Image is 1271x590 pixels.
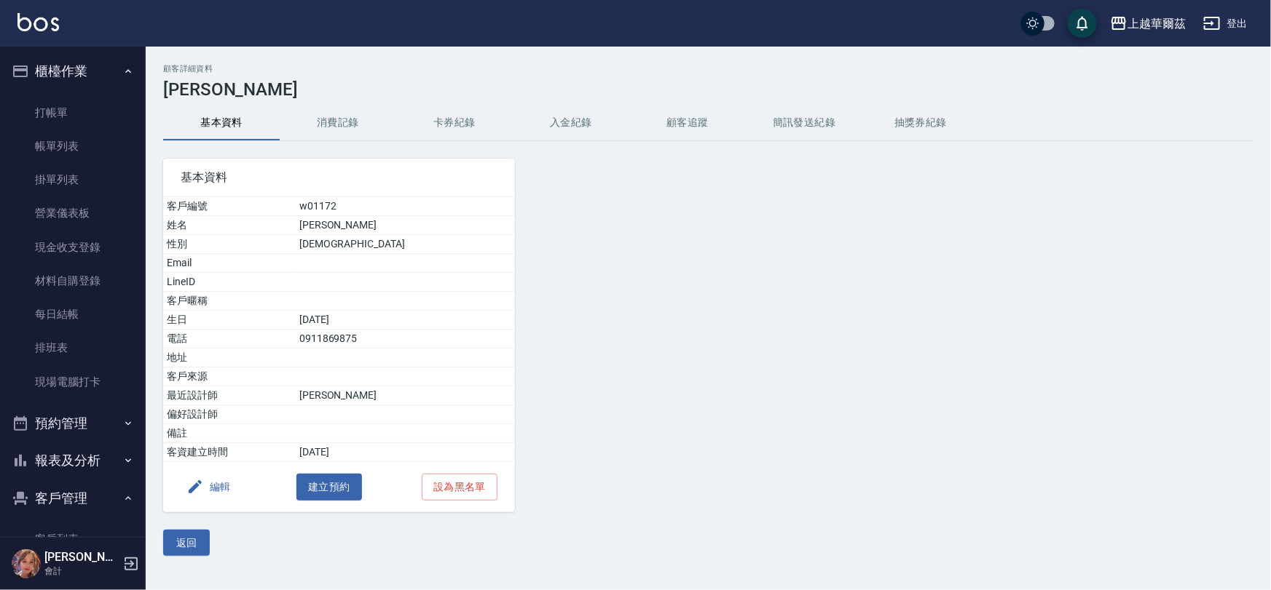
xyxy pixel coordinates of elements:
[6,298,140,331] a: 每日結帳
[422,474,497,501] button: 設為黑名單
[296,197,515,216] td: w01172
[513,105,629,140] button: 入金紀錄
[6,52,140,90] button: 櫃檯作業
[6,522,140,556] a: 客戶列表
[6,264,140,298] a: 材料自購登錄
[12,549,41,578] img: Person
[296,311,515,330] td: [DATE]
[1104,9,1192,39] button: 上越華爾茲
[280,105,396,140] button: 消費記錄
[163,64,1254,73] h2: 顧客詳細資料
[6,196,140,230] a: 營業儀表板
[163,311,296,330] td: 生日
[163,386,296,405] td: 最近設計師
[163,197,296,216] td: 客戶編號
[862,105,979,140] button: 抽獎券紀錄
[181,474,237,501] button: 編輯
[629,105,746,140] button: 顧客追蹤
[163,235,296,254] td: 性別
[296,386,515,405] td: [PERSON_NAME]
[6,365,140,399] a: 現場電腦打卡
[163,79,1254,100] h3: [PERSON_NAME]
[181,170,497,185] span: 基本資料
[1068,9,1097,38] button: save
[163,405,296,424] td: 偏好設計師
[296,216,515,235] td: [PERSON_NAME]
[163,367,296,386] td: 客戶來源
[6,96,140,129] a: 打帳單
[44,550,119,565] h5: [PERSON_NAME]
[163,348,296,367] td: 地址
[296,330,515,348] td: 0911869875
[6,231,140,264] a: 現金收支登錄
[163,216,296,235] td: 姓名
[6,331,140,364] a: 排班表
[17,13,59,31] img: Logo
[163,254,296,273] td: Email
[163,292,296,311] td: 客戶暱稱
[163,530,210,557] button: 返回
[296,443,515,462] td: [DATE]
[163,105,280,140] button: 基本資料
[1197,10,1254,37] button: 登出
[6,163,140,196] a: 掛單列表
[163,424,296,443] td: 備註
[6,404,140,442] button: 預約管理
[6,442,140,479] button: 報表及分析
[6,129,140,163] a: 帳單列表
[296,235,515,254] td: [DEMOGRAPHIC_DATA]
[44,565,119,578] p: 會計
[163,273,296,292] td: LineID
[163,330,296,348] td: 電話
[1128,15,1186,33] div: 上越華爾茲
[746,105,862,140] button: 簡訊發送紀錄
[6,479,140,517] button: 客戶管理
[296,474,362,501] button: 建立預約
[396,105,513,140] button: 卡券紀錄
[163,443,296,462] td: 客資建立時間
